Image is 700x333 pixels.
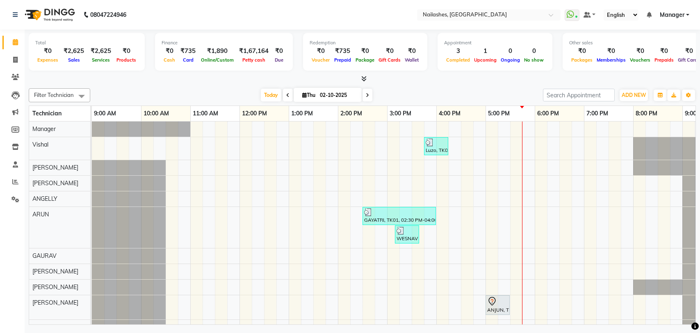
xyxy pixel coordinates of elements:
[388,108,413,119] a: 3:00 PM
[300,92,317,98] span: Thu
[114,57,138,63] span: Products
[92,108,118,119] a: 9:00 AM
[32,252,57,260] span: GAURAV
[584,108,610,119] a: 7:00 PM
[569,46,595,56] div: ₹0
[32,283,78,291] span: [PERSON_NAME]
[338,108,364,119] a: 2:00 PM
[444,57,472,63] span: Completed
[32,324,78,331] span: [PERSON_NAME]
[261,89,281,101] span: Today
[396,227,418,242] div: WESNAVI, TK04, 03:10 PM-03:40 PM, Permanent Nail Paint Solid Color-Hand (₹700)
[403,57,421,63] span: Wallet
[353,46,376,56] div: ₹0
[32,125,56,133] span: Manager
[272,46,286,56] div: ₹0
[66,57,82,63] span: Sales
[628,46,652,56] div: ₹0
[34,92,74,98] span: Filter Technician
[628,57,652,63] span: Vouchers
[141,108,171,119] a: 10:00 AM
[472,46,499,56] div: 1
[522,46,546,56] div: 0
[21,3,77,26] img: logo
[32,268,78,275] span: [PERSON_NAME]
[652,57,676,63] span: Prepaids
[472,57,499,63] span: Upcoming
[569,57,595,63] span: Packages
[652,46,676,56] div: ₹0
[32,195,57,202] span: ANGELLY
[273,57,285,63] span: Due
[376,46,403,56] div: ₹0
[535,108,561,119] a: 6:00 PM
[191,108,220,119] a: 11:00 AM
[289,108,315,119] a: 1:00 PM
[236,46,272,56] div: ₹1,67,164
[32,110,62,117] span: Technician
[32,299,78,306] span: [PERSON_NAME]
[32,211,49,218] span: ARUN
[35,39,138,46] div: Total
[87,46,114,56] div: ₹2,625
[317,89,358,101] input: 2025-10-02
[376,57,403,63] span: Gift Cards
[310,39,421,46] div: Redemption
[310,57,332,63] span: Voucher
[35,46,60,56] div: ₹0
[634,108,659,119] a: 8:00 PM
[444,39,546,46] div: Appointment
[499,46,522,56] div: 0
[240,108,269,119] a: 12:00 PM
[162,46,177,56] div: ₹0
[620,90,648,101] button: ADD NEW
[199,46,236,56] div: ₹1,890
[60,46,87,56] div: ₹2,625
[543,89,615,101] input: Search Appointment
[35,57,60,63] span: Expenses
[32,179,78,187] span: [PERSON_NAME]
[240,57,267,63] span: Petty cash
[32,141,48,148] span: Vishal
[353,57,376,63] span: Package
[162,39,286,46] div: Finance
[90,3,126,26] b: 08047224946
[437,108,463,119] a: 4:00 PM
[177,46,199,56] div: ₹735
[486,108,512,119] a: 5:00 PM
[522,57,546,63] span: No show
[363,208,435,224] div: GAYATRI, TK01, 02:30 PM-04:00 PM, Nail Extensions Acrylic-Hand,Permanent Nail Paint Solid Color-H...
[403,46,421,56] div: ₹0
[499,57,522,63] span: Ongoing
[32,164,78,171] span: [PERSON_NAME]
[622,92,646,98] span: ADD NEW
[486,296,509,314] div: ANJUN, TK02, 05:00 PM-05:30 PM, Permanent Nail Paint Solid Color-Hand
[444,46,472,56] div: 3
[199,57,236,63] span: Online/Custom
[425,138,447,154] div: Luzo, TK03, 03:45 PM-04:15 PM, Permanent Nail Paint Solid Color-Hand
[181,57,196,63] span: Card
[90,57,112,63] span: Services
[332,46,353,56] div: ₹735
[660,11,684,19] span: Manager
[162,57,177,63] span: Cash
[332,57,353,63] span: Prepaid
[595,57,628,63] span: Memberships
[595,46,628,56] div: ₹0
[114,46,138,56] div: ₹0
[310,46,332,56] div: ₹0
